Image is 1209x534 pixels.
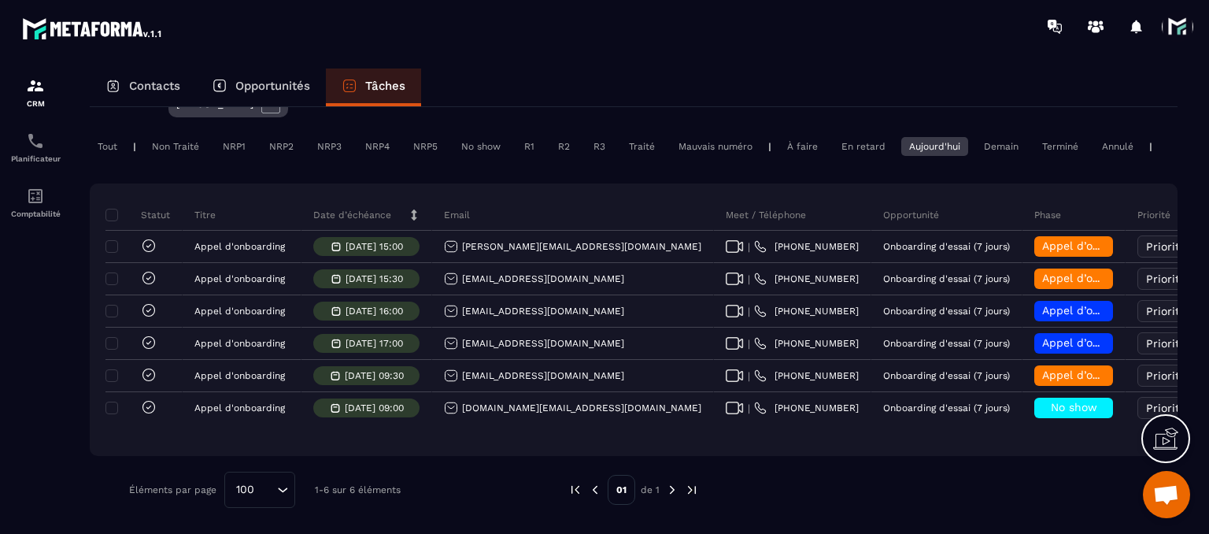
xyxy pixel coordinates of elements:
[1051,401,1097,413] span: No show
[129,484,216,495] p: Éléments par page
[194,273,285,284] p: Appel d'onboarding
[4,65,67,120] a: formationformationCRM
[588,483,602,497] img: prev
[346,306,403,317] p: [DATE] 16:00
[313,209,391,221] p: Date d’échéance
[883,273,1010,284] p: Onboarding d'essai (7 jours)
[1034,137,1086,156] div: Terminé
[90,137,125,156] div: Tout
[883,338,1010,349] p: Onboarding d'essai (7 jours)
[568,483,582,497] img: prev
[976,137,1026,156] div: Demain
[453,137,508,156] div: No show
[1042,239,1200,252] span: Appel d’onboarding terminée
[883,402,1010,413] p: Onboarding d'essai (7 jours)
[1146,305,1186,317] span: Priorité
[345,402,404,413] p: [DATE] 09:00
[1149,141,1152,152] p: |
[883,209,939,221] p: Opportunité
[309,137,349,156] div: NRP3
[235,79,310,93] p: Opportunités
[901,137,968,156] div: Aujourd'hui
[754,369,859,382] a: [PHONE_NUMBER]
[883,306,1010,317] p: Onboarding d'essai (7 jours)
[883,241,1010,252] p: Onboarding d'essai (7 jours)
[1042,272,1200,284] span: Appel d’onboarding terminée
[194,306,285,317] p: Appel d'onboarding
[779,137,826,156] div: À faire
[315,484,401,495] p: 1-6 sur 6 éléments
[133,141,136,152] p: |
[516,137,542,156] div: R1
[748,402,750,414] span: |
[754,240,859,253] a: [PHONE_NUMBER]
[748,338,750,350] span: |
[129,79,180,93] p: Contacts
[1042,304,1191,317] span: Appel d’onboarding planifié
[608,475,635,505] p: 01
[4,120,67,175] a: schedulerschedulerPlanificateur
[231,481,260,499] span: 100
[144,137,207,156] div: Non Traité
[194,402,285,413] p: Appel d'onboarding
[444,209,470,221] p: Email
[346,273,403,284] p: [DATE] 15:30
[1146,337,1186,350] span: Priorité
[1034,209,1061,221] p: Phase
[754,273,859,285] a: [PHONE_NUMBER]
[4,99,67,108] p: CRM
[726,209,806,221] p: Meet / Téléphone
[345,370,404,381] p: [DATE] 09:30
[346,241,403,252] p: [DATE] 15:00
[768,141,771,152] p: |
[326,69,421,106] a: Tâches
[1094,137,1141,156] div: Annulé
[346,338,403,349] p: [DATE] 17:00
[883,370,1010,381] p: Onboarding d'essai (7 jours)
[748,370,750,382] span: |
[90,69,196,106] a: Contacts
[194,338,285,349] p: Appel d'onboarding
[834,137,893,156] div: En retard
[261,137,301,156] div: NRP2
[671,137,760,156] div: Mauvais numéro
[224,472,295,508] div: Search for option
[1042,369,1200,381] span: Appel d’onboarding terminée
[194,241,285,252] p: Appel d'onboarding
[4,210,67,218] p: Comptabilité
[109,209,170,221] p: Statut
[1137,209,1170,221] p: Priorité
[748,241,750,253] span: |
[26,76,45,95] img: formation
[754,305,859,317] a: [PHONE_NUMBER]
[754,402,859,414] a: [PHONE_NUMBER]
[194,370,285,381] p: Appel d'onboarding
[665,483,679,497] img: next
[26,132,45,150] img: scheduler
[685,483,699,497] img: next
[550,137,578,156] div: R2
[22,14,164,43] img: logo
[1042,336,1191,349] span: Appel d’onboarding planifié
[365,79,405,93] p: Tâches
[748,306,750,317] span: |
[357,137,397,156] div: NRP4
[215,137,253,156] div: NRP1
[26,187,45,206] img: accountant
[196,69,326,106] a: Opportunités
[1143,471,1190,518] div: Ouvrir le chat
[260,481,273,499] input: Search for option
[586,137,613,156] div: R3
[1146,369,1186,382] span: Priorité
[748,273,750,285] span: |
[621,137,663,156] div: Traité
[405,137,446,156] div: NRP5
[754,337,859,350] a: [PHONE_NUMBER]
[641,484,660,496] p: de 1
[4,154,67,163] p: Planificateur
[1146,240,1186,253] span: Priorité
[4,175,67,230] a: accountantaccountantComptabilité
[194,209,216,221] p: Titre
[1146,402,1186,414] span: Priorité
[1146,273,1186,285] span: Priorité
